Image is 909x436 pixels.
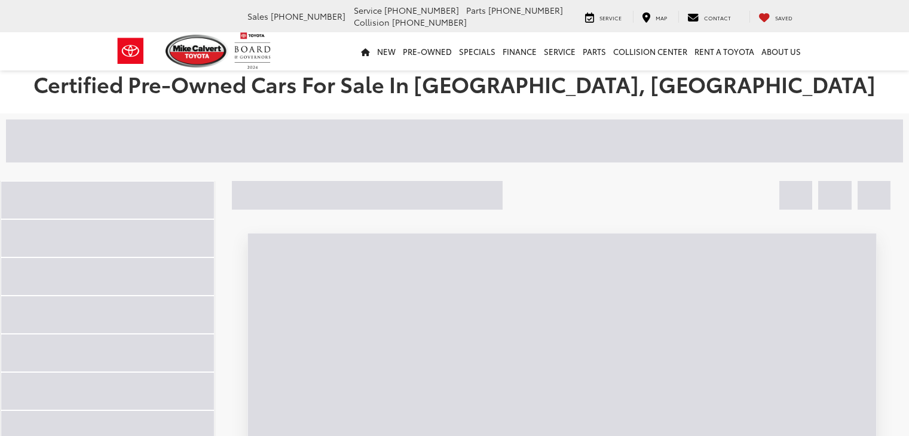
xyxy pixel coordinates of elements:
[357,32,374,70] a: Home
[599,14,622,22] span: Service
[775,14,792,22] span: Saved
[758,32,804,70] a: About Us
[691,32,758,70] a: Rent a Toyota
[704,14,731,22] span: Contact
[579,32,610,70] a: Parts
[354,4,382,16] span: Service
[633,11,676,23] a: Map
[488,4,563,16] span: [PHONE_NUMBER]
[271,10,345,22] span: [PHONE_NUMBER]
[499,32,540,70] a: Finance
[576,11,631,23] a: Service
[392,16,467,28] span: [PHONE_NUMBER]
[108,32,153,70] img: Toyota
[466,4,486,16] span: Parts
[399,32,455,70] a: Pre-Owned
[384,4,459,16] span: [PHONE_NUMBER]
[374,32,399,70] a: New
[656,14,667,22] span: Map
[247,10,268,22] span: Sales
[354,16,390,28] span: Collision
[455,32,499,70] a: Specials
[166,35,229,67] img: Mike Calvert Toyota
[610,32,691,70] a: Collision Center
[678,11,740,23] a: Contact
[749,11,801,23] a: My Saved Vehicles
[540,32,579,70] a: Service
